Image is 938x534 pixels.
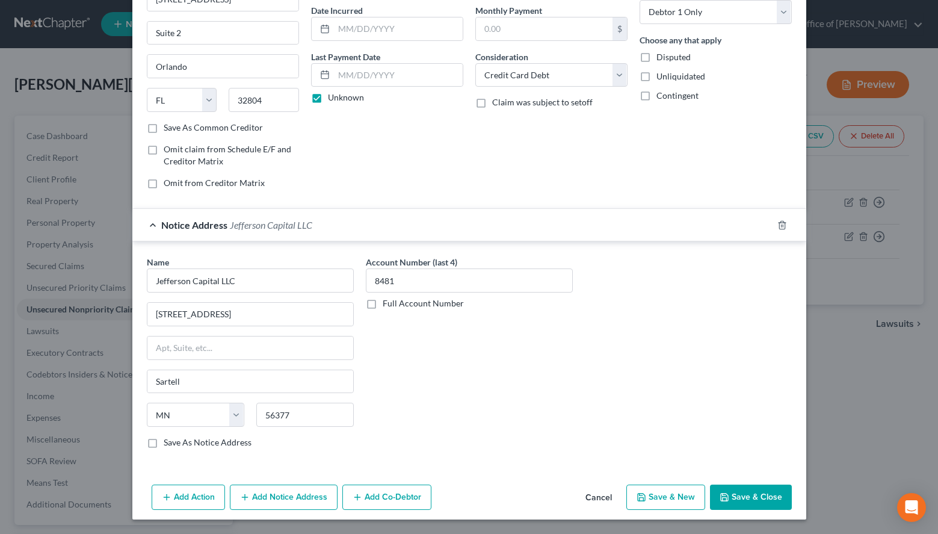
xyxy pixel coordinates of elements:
input: Enter zip... [229,88,299,112]
label: Unknown [328,92,364,104]
span: Disputed [656,52,691,62]
label: Consideration [475,51,528,63]
button: Add Action [152,485,225,510]
input: Apt, Suite, etc... [147,337,353,359]
span: Unliquidated [656,71,705,81]
label: Save As Notice Address [164,436,251,449]
span: Omit from Creditor Matrix [164,178,265,188]
div: $ [612,17,627,40]
label: Choose any that apply [640,34,721,46]
button: Add Co-Debtor [342,485,431,510]
button: Cancel [576,486,622,510]
label: Full Account Number [383,297,464,309]
span: Jefferson Capital LLC [230,219,312,231]
input: Search by name... [147,269,354,293]
span: Notice Address [161,219,227,231]
input: XXXX [366,269,573,293]
input: Enter zip.. [256,403,354,427]
button: Add Notice Address [230,485,338,510]
input: 0.00 [476,17,612,40]
label: Account Number (last 4) [366,256,457,269]
input: Apt, Suite, etc... [147,22,298,45]
input: Enter address... [147,303,353,326]
input: MM/DD/YYYY [334,64,463,87]
span: Name [147,257,169,267]
span: Omit claim from Schedule E/F and Creditor Matrix [164,144,291,166]
span: Contingent [656,90,699,101]
input: MM/DD/YYYY [334,17,463,40]
button: Save & Close [710,485,792,510]
input: Enter city... [147,370,353,393]
label: Monthly Payment [475,4,542,17]
label: Last Payment Date [311,51,380,63]
div: Open Intercom Messenger [897,493,926,522]
button: Save & New [626,485,705,510]
label: Save As Common Creditor [164,122,263,134]
input: Enter city... [147,55,298,78]
span: Claim was subject to setoff [492,97,593,107]
label: Date Incurred [311,4,363,17]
